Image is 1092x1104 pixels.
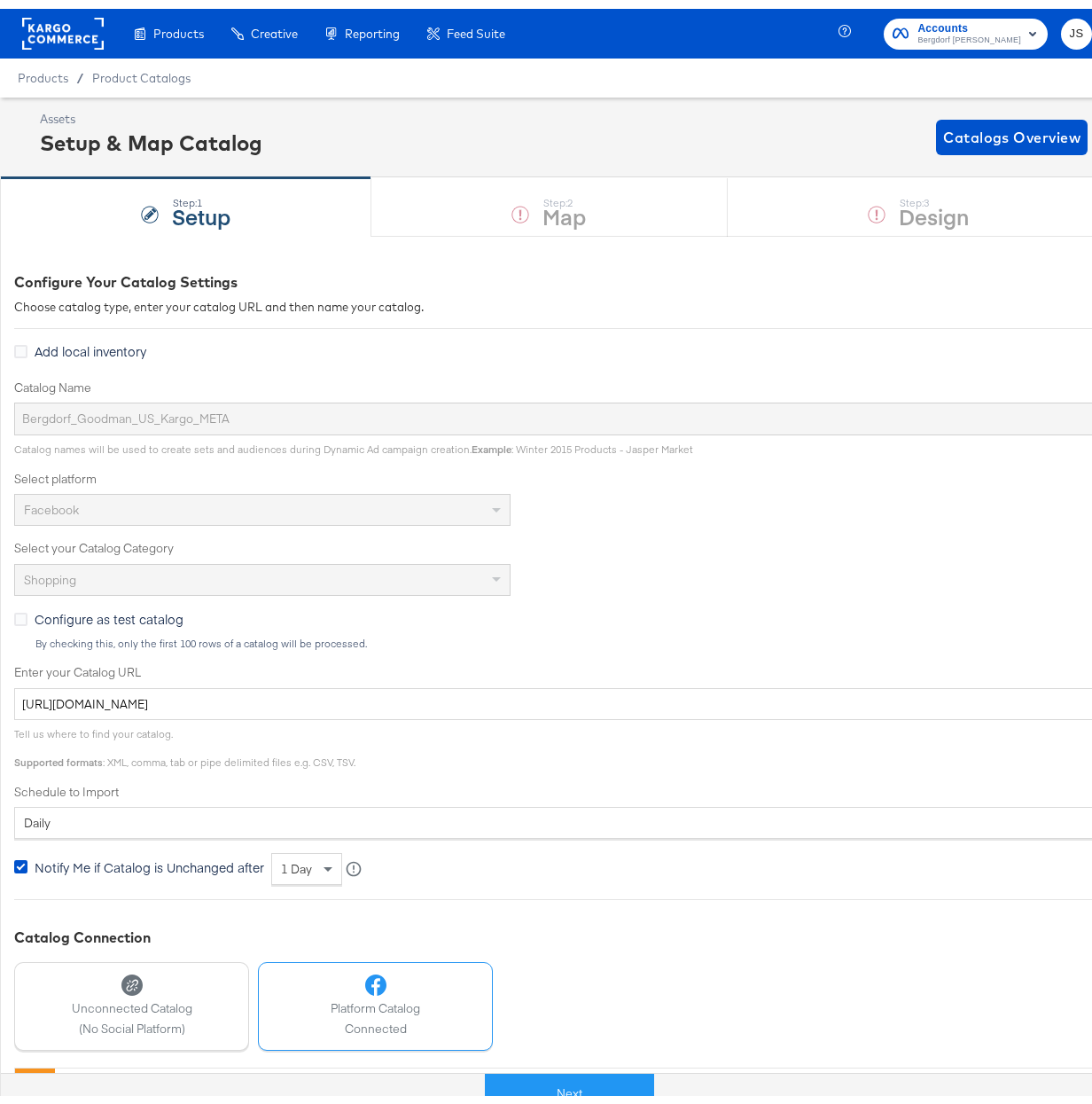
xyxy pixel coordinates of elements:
span: Accounts [917,11,1021,29]
span: Unconnected Catalog [72,991,192,1008]
span: Catalogs Overview [943,116,1080,141]
span: Bergdorf [PERSON_NAME] [917,25,1021,39]
span: Notify Me if Catalog is Unchanged after [35,850,264,867]
button: AccountsBergdorf [PERSON_NAME] [884,10,1048,41]
span: Tell us where to find your catalog. : XML, comma, tab or pipe delimited files e.g. CSV, TSV. [14,718,355,760]
span: Reporting [345,18,400,32]
span: Facebook [24,493,79,509]
button: Unconnected Catalog(No Social Platform) [14,953,249,1042]
span: Feed Suite [447,18,505,32]
button: Catalogs Overview [936,111,1088,146]
span: Products [18,62,68,76]
span: Connected [331,1012,420,1029]
span: Creative [251,18,298,32]
span: (No Social Platform) [72,1012,192,1029]
span: Configure as test catalog [35,601,183,619]
span: Products [153,18,204,32]
div: Assets [40,102,262,119]
strong: Example [472,434,511,447]
button: Platform CatalogConnected [258,953,493,1042]
span: Catalog names will be used to create sets and audiences during Dynamic Ad campaign creation. : Wi... [14,434,693,447]
span: daily [24,806,51,822]
span: / [68,62,92,76]
span: 1 day [281,852,312,868]
span: Add local inventory [35,333,146,351]
strong: Setup [172,192,230,222]
button: JS [1061,10,1092,41]
strong: Supported formats [14,747,103,760]
span: Shopping [24,563,76,579]
span: JS [1068,15,1085,35]
div: Step: 1 [172,188,230,200]
span: Platform Catalog [331,991,420,1008]
a: Product Catalogs [92,62,191,76]
div: Setup & Map Catalog [40,119,262,149]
